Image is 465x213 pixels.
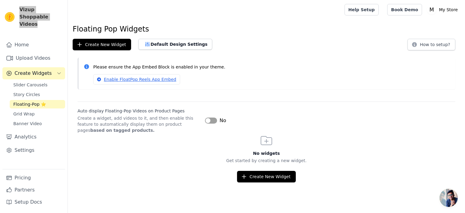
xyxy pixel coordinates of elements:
[77,115,200,133] p: Create a widget, add videos to it, and then enable this feature to automatically display them on ...
[387,4,422,15] a: Book Demo
[15,70,52,77] span: Create Widgets
[407,43,455,49] a: How to setup?
[2,39,65,51] a: Home
[2,52,65,64] a: Upload Videos
[437,4,460,15] p: My Store
[10,100,65,108] a: Floating-Pop ⭐
[2,144,65,156] a: Settings
[2,196,65,208] a: Setup Docs
[93,74,180,85] a: Enable FloatPop Reels App Embed
[13,111,35,117] span: Grid Wrap
[440,189,458,207] div: Open chat
[10,90,65,99] a: Story Circles
[73,39,131,50] button: Create New Widget
[19,6,63,28] span: Vizup Shoppable Videos
[73,24,460,34] h1: Floating Pop Widgets
[237,171,295,182] button: Create New Widget
[68,150,465,156] h3: No widgets
[2,184,65,196] a: Partners
[10,110,65,118] a: Grid Wrap
[10,119,65,128] a: Banner Video
[219,117,226,124] span: No
[427,4,460,15] button: M My Store
[138,39,212,50] button: Default Design Settings
[430,7,434,13] text: M
[2,172,65,184] a: Pricing
[10,81,65,89] a: Slider Carousels
[13,92,40,98] span: Story Circles
[90,128,154,133] strong: based on tagged products.
[205,117,226,124] button: No
[13,101,46,107] span: Floating-Pop ⭐
[13,121,42,127] span: Banner Video
[2,131,65,143] a: Analytics
[93,64,450,71] p: Please ensure the App Embed Block is enabled in your theme.
[13,82,48,88] span: Slider Carousels
[5,12,15,22] img: Vizup
[77,108,200,114] label: Auto display Floating-Pop Videos on Product Pages
[407,39,455,50] button: How to setup?
[68,158,465,164] p: Get started by creating a new widget.
[2,67,65,79] button: Create Widgets
[345,4,379,15] a: Help Setup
